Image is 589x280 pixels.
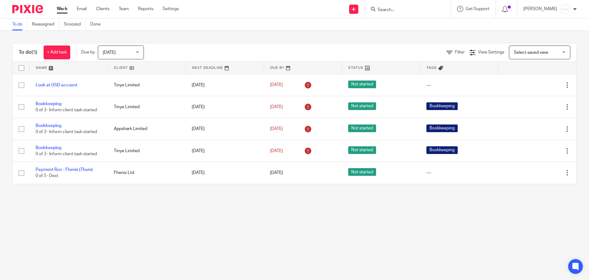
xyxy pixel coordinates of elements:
[36,174,58,178] span: 0 of 5 · Dext
[44,45,70,59] a: + Add task
[119,6,129,12] a: Team
[96,6,110,12] a: Clients
[426,146,458,154] span: Bookkeeping
[12,5,43,13] img: Pixie
[81,49,95,55] p: Due by
[426,66,437,69] span: Tags
[36,146,61,150] a: Bookkeeping
[103,50,116,55] span: [DATE]
[560,4,570,14] img: Cloud%20Keepers-05.png
[478,50,504,54] span: View Settings
[108,74,186,96] td: Tinye Limited
[36,83,77,87] a: Look at USD account
[348,146,376,154] span: Not started
[19,49,37,56] h1: To do
[12,18,27,30] a: To do
[186,74,264,96] td: [DATE]
[186,140,264,162] td: [DATE]
[64,18,86,30] a: Snoozed
[455,50,465,54] span: Filter
[108,96,186,118] td: Tinye Limited
[36,124,61,128] a: Bookkeeping
[377,7,432,13] input: Search
[426,82,492,88] div: ---
[36,168,93,172] a: Payment Run - Fhenix (Thurs)
[77,6,87,12] a: Email
[348,81,376,88] span: Not started
[270,171,283,175] span: [DATE]
[108,162,186,184] td: Fhenix Ltd
[426,124,458,132] span: Bookkeeping
[36,108,97,112] span: 0 of 3 · Inform client task started
[466,7,489,11] span: Get Support
[426,102,458,110] span: Bookkeeping
[163,6,179,12] a: Settings
[138,6,153,12] a: Reports
[36,130,97,134] span: 0 of 3 · Inform client task started
[270,83,283,87] span: [DATE]
[270,149,283,153] span: [DATE]
[108,140,186,162] td: Tinye Limited
[186,162,264,184] td: [DATE]
[270,127,283,131] span: [DATE]
[270,105,283,109] span: [DATE]
[36,152,97,156] span: 0 of 3 · Inform client task started
[426,170,492,176] div: ---
[514,50,548,55] span: Select saved view
[57,6,67,12] a: Work
[108,118,186,140] td: Appshark Limited
[36,102,61,106] a: Bookkeeping
[348,102,376,110] span: Not started
[523,6,557,12] p: [PERSON_NAME]
[32,50,37,55] span: (5)
[186,118,264,140] td: [DATE]
[348,168,376,176] span: Not started
[186,96,264,118] td: [DATE]
[348,124,376,132] span: Not started
[90,18,105,30] a: Done
[32,18,59,30] a: Reassigned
